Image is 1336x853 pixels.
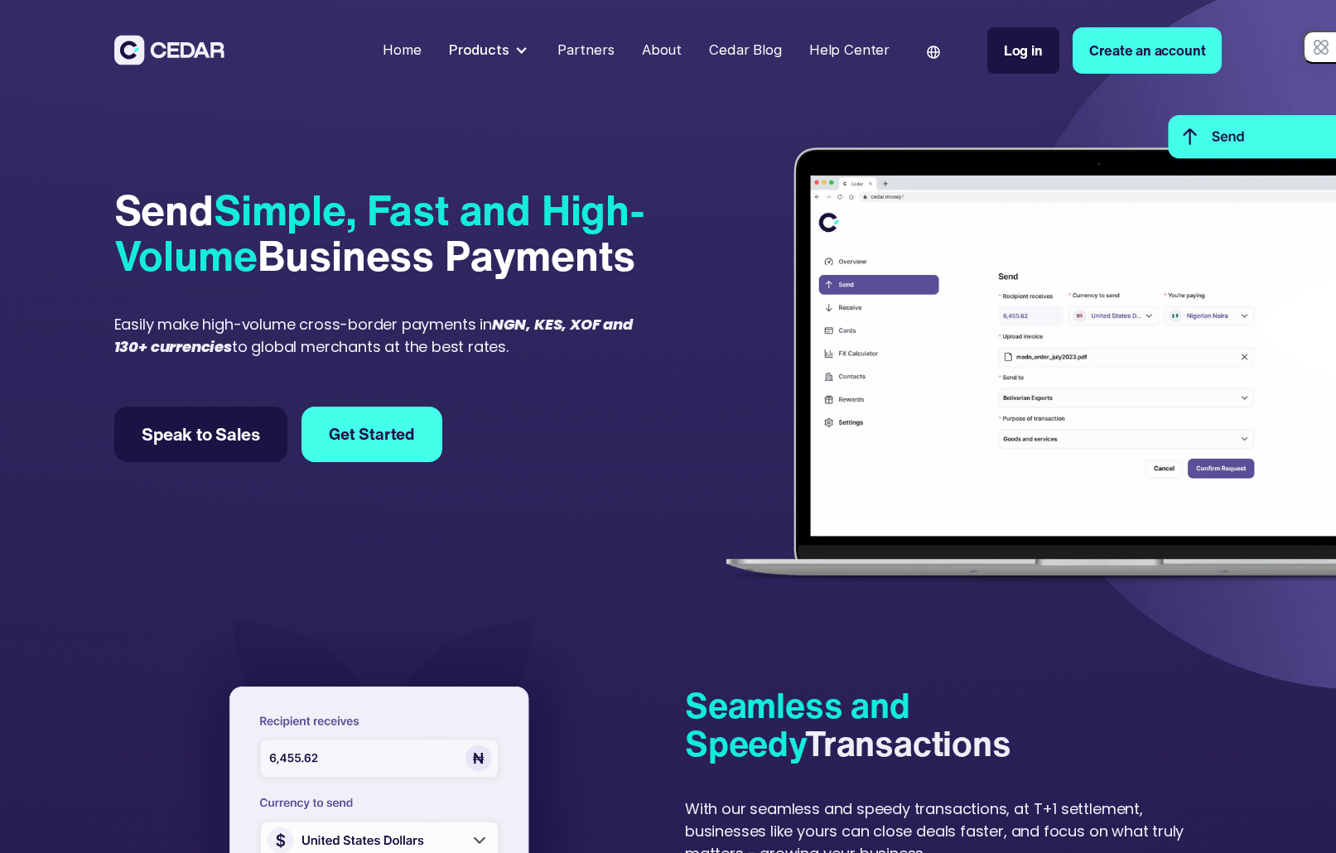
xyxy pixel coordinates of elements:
h4: Transactions [685,687,1222,763]
a: Cedar Blog [702,31,789,69]
div: Products [449,40,509,60]
a: Log in [987,27,1059,73]
div: Partners [557,40,615,60]
div: Home [383,40,421,60]
div: Help Center [809,40,890,60]
div: Cedar Blog [709,40,781,60]
a: Partners [551,31,621,69]
span: Simple, Fast and High-Volume [114,179,645,286]
a: Speak to Sales [114,407,287,462]
img: world icon [927,46,940,59]
span: Seamless and Speedy [685,680,910,769]
a: Home [376,31,428,69]
div: Log in [1004,40,1043,60]
div: About [642,40,682,60]
a: Create an account [1073,27,1222,73]
div: Products [442,33,537,68]
a: About [635,31,689,69]
div: Send Business Payments [114,187,662,278]
a: Help Center [803,31,897,69]
em: NGN, KES, XOF and 130+ currencies [114,314,633,357]
a: Get Started [301,407,442,462]
div: Easily make high-volume cross-border payments in to global merchants at the best rates. [114,313,662,358]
